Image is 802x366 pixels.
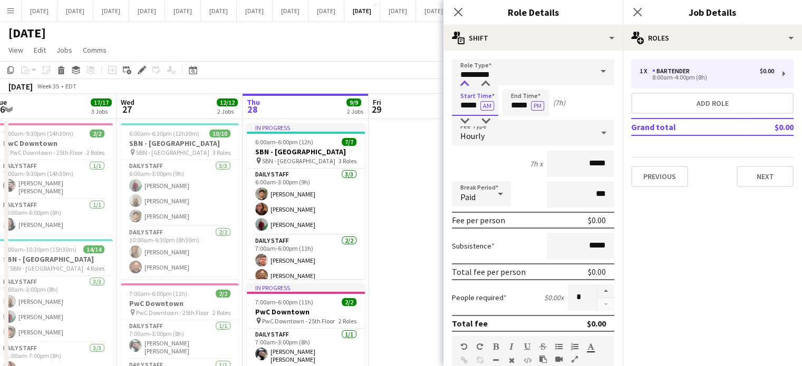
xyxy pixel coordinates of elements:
button: Bold [492,342,499,351]
span: 2 Roles [339,317,356,325]
span: 7:00am-10:30pm (15h30m) [3,245,76,253]
span: 7:00am-6:00pm (11h) [255,298,313,306]
app-card-role: Daily Staff1/17:00am-3:00pm (8h)[PERSON_NAME] [PERSON_NAME] [121,320,239,359]
span: View [8,45,23,55]
span: Wed [121,97,134,107]
span: 10/10 [209,130,230,137]
div: 8:00am-4:00pm (8h) [640,75,774,80]
div: $0.00 x [544,293,564,302]
app-job-card: 6:00am-6:30pm (12h30m)10/10SBN - [GEOGRAPHIC_DATA] SBN - [GEOGRAPHIC_DATA]3 RolesDaily Staff3/36:... [121,123,239,279]
button: Undo [460,342,468,351]
span: 4 Roles [86,264,104,272]
div: In progress [247,283,365,292]
button: [DATE] [380,1,416,21]
button: [DATE] [201,1,237,21]
span: 7:00am-9:30pm (14h30m) [3,130,73,137]
span: SBN - [GEOGRAPHIC_DATA] [136,149,209,156]
div: Bartender [652,67,694,75]
button: [DATE] [416,1,452,21]
span: PwC Downtown - 25th Floor [262,317,335,325]
span: 7:00am-6:00pm (11h) [129,290,187,298]
span: Hourly [460,131,485,141]
button: [DATE] [93,1,129,21]
a: Edit [30,43,50,57]
label: Subsistence [452,241,495,251]
div: $0.00 [588,266,606,277]
div: $0.00 [588,215,606,225]
button: Underline [524,342,531,351]
div: Shift [443,25,623,51]
div: 3 Jobs [91,107,111,115]
button: [DATE] [129,1,165,21]
span: 27 [119,103,134,115]
button: Unordered List [555,342,563,351]
span: PwC Downtown - 25th Floor [10,149,83,156]
button: Redo [476,342,484,351]
h3: Job Details [623,5,802,19]
span: 6:00am-6:00pm (12h) [255,138,313,146]
div: Roles [623,25,802,51]
button: HTML Code [524,356,531,364]
button: AM [480,101,494,111]
button: [DATE] [22,1,57,21]
h3: SBN - [GEOGRAPHIC_DATA] [247,147,365,156]
div: In progress [247,123,365,132]
span: 29 [371,103,381,115]
app-card-role: Daily Staff2/27:00am-6:00pm (11h)[PERSON_NAME][PERSON_NAME] [247,235,365,286]
button: [DATE] [273,1,308,21]
button: Text Color [587,342,594,351]
div: $0.00 [760,67,774,75]
button: [DATE] [57,1,93,21]
div: (7h) [553,98,565,107]
span: SBN - [GEOGRAPHIC_DATA] [10,264,83,272]
button: Strikethrough [539,342,547,351]
span: 2/2 [90,130,104,137]
button: [DATE] [165,1,201,21]
button: Horizontal Line [492,356,499,364]
span: Edit [34,45,46,55]
button: Clear Formatting [508,356,515,364]
span: Week 35 [35,82,61,90]
app-job-card: In progress6:00am-6:00pm (12h)7/7SBN - [GEOGRAPHIC_DATA] SBN - [GEOGRAPHIC_DATA]3 RolesDaily Staf... [247,123,365,279]
div: Total fee [452,318,488,329]
a: Comms [79,43,111,57]
h3: PwC Downtown [121,299,239,308]
span: 7/7 [342,138,356,146]
button: Fullscreen [571,355,578,363]
h3: Role Details [443,5,623,19]
button: [DATE] [344,1,380,21]
span: Thu [247,97,260,107]
button: Increase [597,284,614,298]
app-card-role: Daily Staff3/36:00am-3:00pm (9h)[PERSON_NAME][PERSON_NAME][PERSON_NAME] [121,160,239,226]
label: People required [452,293,507,302]
button: Add role [631,93,794,114]
div: Fee per person [452,215,505,225]
span: Jobs [56,45,72,55]
td: $0.00 [744,118,794,135]
span: 28 [245,103,260,115]
span: Paid [460,192,476,202]
span: 2/2 [216,290,230,298]
div: 1 x [640,67,652,75]
div: [DATE] [8,81,33,92]
button: [DATE] [237,1,273,21]
span: Comms [83,45,107,55]
button: Previous [631,166,688,187]
div: 7h x [530,159,543,169]
span: 2 Roles [212,309,230,316]
span: 2 Roles [86,149,104,156]
app-card-role: Daily Staff3/36:00am-3:00pm (9h)[PERSON_NAME][PERSON_NAME][PERSON_NAME] [247,169,365,235]
h3: SBN - [GEOGRAPHIC_DATA] [121,139,239,148]
h3: PwC Downtown [247,307,365,316]
a: Jobs [52,43,76,57]
app-card-role: Daily Staff2/210:00am-6:30pm (8h30m)[PERSON_NAME][PERSON_NAME] [121,226,239,278]
span: 14/14 [83,245,104,253]
span: 2/2 [342,298,356,306]
button: PM [531,101,544,111]
h1: [DATE] [8,25,46,41]
span: 3 Roles [212,149,230,156]
div: 2 Jobs [217,107,237,115]
td: Grand total [631,118,744,135]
